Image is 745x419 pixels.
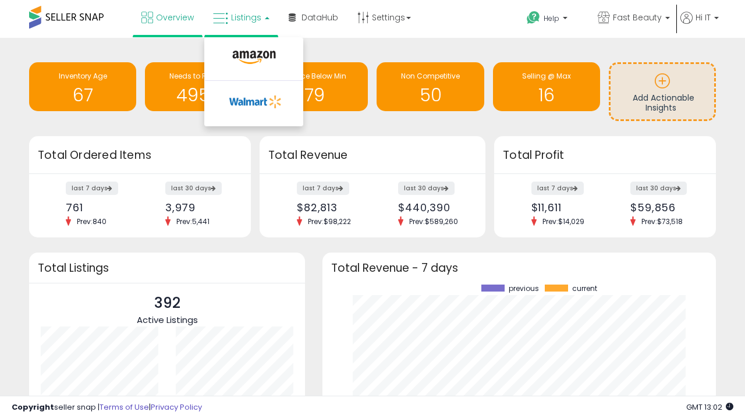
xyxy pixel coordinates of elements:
span: 2025-10-6 13:02 GMT [686,402,733,413]
span: Prev: $73,518 [636,216,689,226]
div: $440,390 [398,201,465,214]
label: last 7 days [531,182,584,195]
h3: Total Revenue - 7 days [331,264,707,272]
label: last 30 days [165,182,222,195]
span: Prev: $14,029 [537,216,590,226]
span: Prev: $98,222 [302,216,357,226]
span: Help [544,13,559,23]
h3: Total Revenue [268,147,477,164]
h1: 16 [499,86,594,105]
span: Selling @ Max [522,71,571,81]
div: seller snap | | [12,402,202,413]
label: last 30 days [630,182,687,195]
h1: 79 [267,86,362,105]
span: Hi IT [696,12,711,23]
p: 392 [137,292,198,314]
span: Prev: $589,260 [403,216,464,226]
label: last 7 days [66,182,118,195]
label: last 30 days [398,182,455,195]
label: last 7 days [297,182,349,195]
div: $82,813 [297,201,364,214]
a: Needs to Reprice 4956 [145,62,252,111]
h3: Total Ordered Items [38,147,242,164]
a: Terms of Use [100,402,149,413]
h3: Total Listings [38,264,296,272]
span: Add Actionable Insights [633,92,694,114]
span: Non Competitive [401,71,460,81]
a: Selling @ Max 16 [493,62,600,111]
span: Prev: 840 [71,216,112,226]
div: 3,979 [165,201,230,214]
h1: 4956 [151,86,246,105]
a: Privacy Policy [151,402,202,413]
span: current [572,285,597,293]
div: $59,856 [630,201,696,214]
h1: 67 [35,86,130,105]
a: BB Price Below Min 79 [261,62,368,111]
h1: 50 [382,86,478,105]
div: 761 [66,201,131,214]
span: Listings [231,12,261,23]
span: Needs to Reprice [169,71,228,81]
span: Active Listings [137,314,198,326]
a: Hi IT [680,12,719,38]
span: Overview [156,12,194,23]
i: Get Help [526,10,541,25]
div: $11,611 [531,201,597,214]
span: Inventory Age [59,71,107,81]
a: Non Competitive 50 [377,62,484,111]
span: DataHub [301,12,338,23]
span: Fast Beauty [613,12,662,23]
span: Prev: 5,441 [171,216,215,226]
a: Help [517,2,587,38]
span: BB Price Below Min [282,71,346,81]
h3: Total Profit [503,147,707,164]
a: Add Actionable Insights [611,64,714,119]
span: previous [509,285,539,293]
strong: Copyright [12,402,54,413]
a: Inventory Age 67 [29,62,136,111]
